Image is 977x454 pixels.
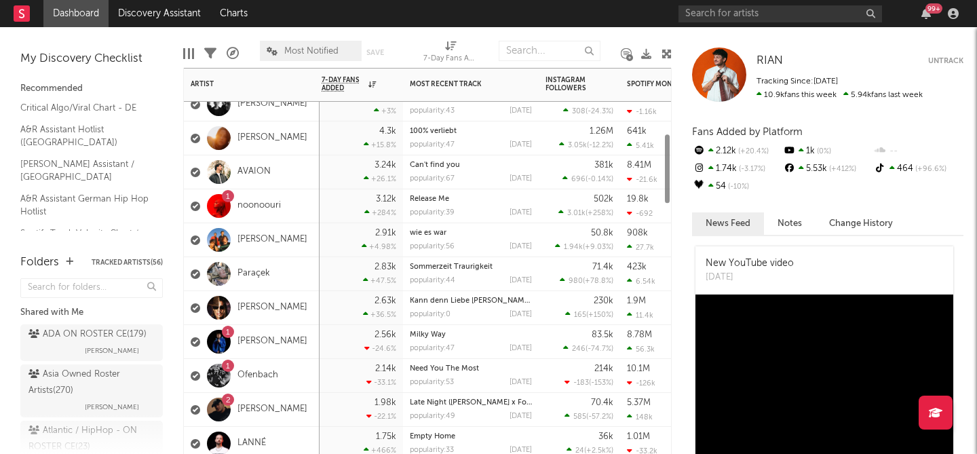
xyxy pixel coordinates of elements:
a: [PERSON_NAME] [237,234,307,246]
a: ADA ON ROSTER CE(179)[PERSON_NAME] [20,324,163,361]
div: popularity: 0 [410,311,451,318]
button: Save [366,49,384,56]
div: popularity: 43 [410,107,455,115]
div: 83.5k [592,330,613,339]
a: Asia Owned Roster Artists(270)[PERSON_NAME] [20,364,163,417]
div: 7-Day Fans Added (7-Day Fans Added) [423,51,478,67]
div: 99 + [925,3,942,14]
span: 696 [571,176,586,183]
div: 36k [598,432,613,441]
div: [DATE] [510,277,532,284]
div: Late Night (Marten Lou x Foals) [410,399,532,406]
div: ( ) [555,242,613,251]
div: Recommended [20,81,163,97]
div: Artist [191,80,292,88]
div: [DATE] [510,175,532,183]
div: +47.5 % [363,276,396,285]
div: New YouTube video [706,257,794,271]
div: 70.4k [591,398,613,407]
span: 308 [572,108,586,115]
span: [PERSON_NAME] [85,343,139,359]
span: -153 % [591,379,611,387]
div: +3 % [374,107,396,115]
div: 423k [627,263,647,271]
a: A&R Assistant Hotlist ([GEOGRAPHIC_DATA]) [20,122,149,150]
div: 2.83k [375,263,396,271]
span: 0 % [815,148,831,155]
div: ( ) [559,140,613,149]
div: 148k [627,413,653,421]
a: Need You The Most [410,365,479,373]
div: 1k [782,143,873,160]
div: Sommerzeit Traurigkeit [410,263,532,271]
div: 908k [627,229,648,238]
a: [PERSON_NAME] [237,132,307,144]
div: Milky Way [410,331,532,339]
span: 5.94k fans last week [756,91,923,99]
div: 4.3k [379,127,396,136]
span: 165 [574,311,586,319]
div: 502k [594,195,613,204]
div: Edit Columns [183,34,194,73]
span: -12.2 % [589,142,611,149]
div: 1.01M [627,432,650,441]
div: -21.6k [627,175,657,184]
div: -692 [627,209,653,218]
a: RIAN [756,54,783,68]
button: News Feed [692,212,764,235]
a: Sommerzeit Traurigkeit [410,263,493,271]
div: 381k [594,161,613,170]
div: popularity: 39 [410,209,455,216]
div: Can't find you [410,162,532,169]
button: Notes [764,212,816,235]
div: +36.5 % [363,310,396,319]
div: popularity: 56 [410,243,455,250]
a: Paraçek [237,268,270,280]
div: Asia Owned Roster Artists ( 270 ) [28,366,151,399]
span: 3.01k [567,210,586,217]
span: -183 [573,379,589,387]
div: 100% verliebt [410,128,532,135]
input: Search for folders... [20,278,163,298]
div: +284 % [364,208,396,217]
div: -126k [627,379,655,387]
div: ( ) [562,174,613,183]
div: 7-Day Fans Added (7-Day Fans Added) [423,34,478,73]
a: noonoouri [237,200,281,212]
div: 2.12k [692,143,782,160]
a: Ofenbach [237,370,278,381]
div: 214k [594,364,613,373]
a: [PERSON_NAME] [237,302,307,314]
div: A&R Pipeline [227,34,239,73]
div: -1.16k [627,107,657,116]
div: [DATE] [510,379,532,386]
div: 2.63k [375,297,396,305]
div: 5.37M [627,398,651,407]
span: 246 [572,345,586,353]
div: -33.1 % [366,378,396,387]
a: A&R Assistant German Hip Hop Hotlist [20,191,149,219]
span: Fans Added by Platform [692,127,803,137]
div: wie es war [410,229,532,237]
div: +26.1 % [364,174,396,183]
a: Can't find you [410,162,460,169]
div: 3.12k [376,195,396,204]
div: 5.41k [627,141,654,150]
span: 7-Day Fans Added [322,76,365,92]
div: Kann denn Liebe Sünde sein [410,297,532,305]
div: 11.4k [627,311,653,320]
span: -57.2 % [588,413,611,421]
div: popularity: 47 [410,345,455,352]
div: [DATE] [510,413,532,420]
input: Search... [499,41,600,61]
div: Spotify Monthly Listeners [627,80,729,88]
div: +4.98 % [362,242,396,251]
div: [DATE] [510,345,532,352]
div: Most Recent Track [410,80,512,88]
span: 1.94k [564,244,583,251]
button: Untrack [928,54,963,68]
div: ( ) [560,276,613,285]
div: My Discovery Checklist [20,51,163,67]
span: 3.05k [568,142,587,149]
div: +15.8 % [364,140,396,149]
